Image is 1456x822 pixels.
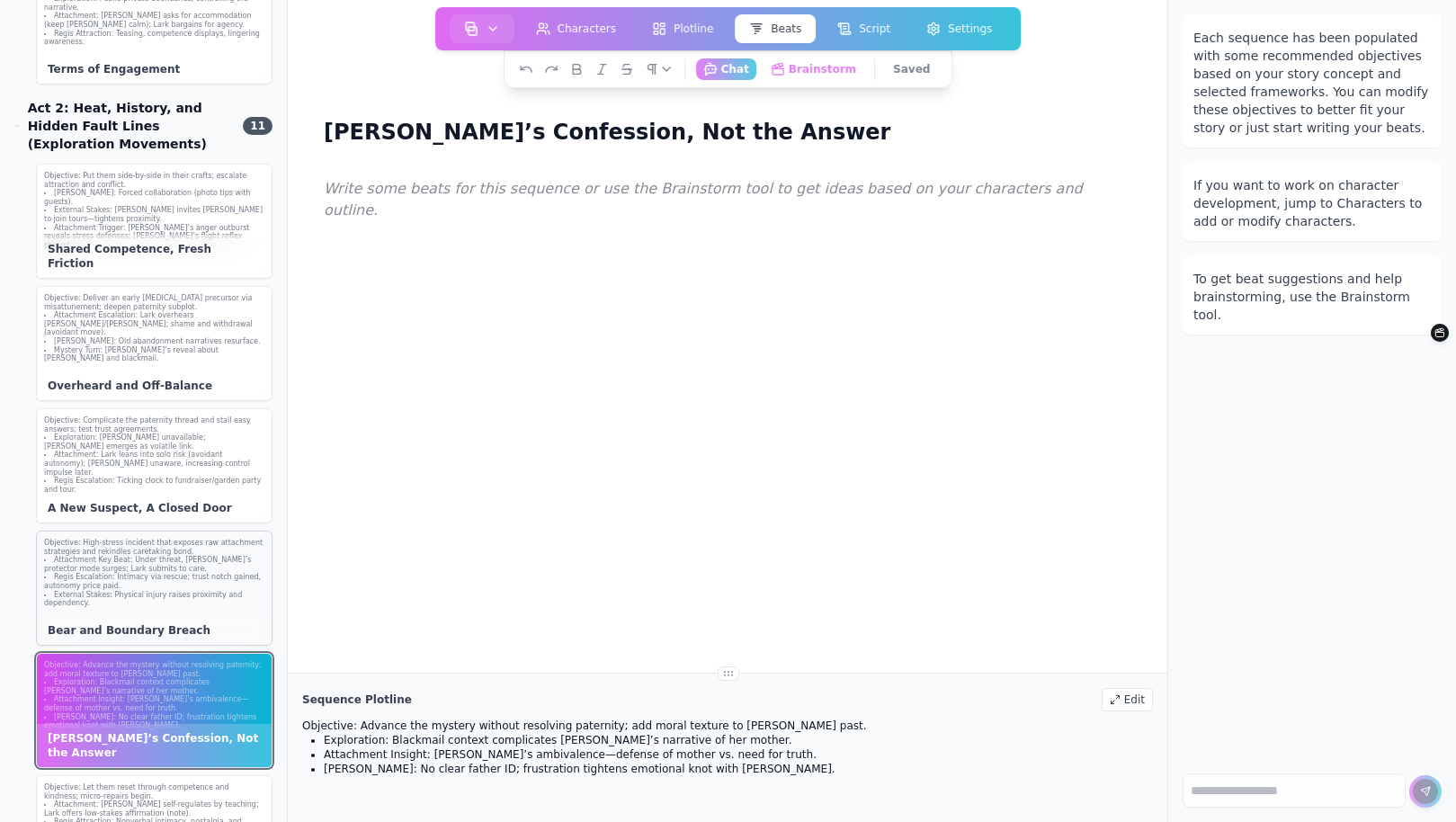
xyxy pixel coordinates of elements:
button: Chat [696,58,756,80]
a: Beats [731,11,819,47]
li: [PERSON_NAME]: No clear father ID; frustration tightens emotional knot with [PERSON_NAME]. [44,713,264,730]
a: Characters [518,11,635,47]
a: Script [819,11,908,47]
button: Plotline [638,14,728,43]
button: Brainstorm [1431,324,1449,342]
img: storyboard [464,22,478,36]
div: Act 2: Heat, History, and Hidden Fault Lines (Exploration Movements) [14,99,232,153]
div: Edit [1102,688,1153,711]
li: Attachment Insight: [PERSON_NAME]’s ambivalence—defense of mother vs. need for truth. [44,695,264,712]
div: Overheard and Off-Balance [37,371,272,400]
span: 11 [243,117,272,135]
li: External Stakes: [PERSON_NAME] invites [PERSON_NAME] to join tours—tightens proximity. [44,206,264,223]
button: Script [823,14,905,43]
p: Objective: Deliver an early [MEDICAL_DATA] precursor via misattunement; deepen paternity subplot. [44,294,264,311]
p: Objective: Complicate the paternity thread and stall easy answers; test trust agreements. [44,416,264,433]
li: [PERSON_NAME]: No clear father ID; frustration tightens emotional knot with [PERSON_NAME]. [324,762,1153,776]
h1: [PERSON_NAME]’s Confession, Not the Answer [317,115,898,149]
a: Plotline [634,11,731,47]
div: [PERSON_NAME]’s Confession, Not the Answer [37,724,272,767]
li: Exploration: Blackmail context complicates [PERSON_NAME]’s narrative of her mother. [324,733,1153,747]
button: Settings [912,14,1006,43]
p: Objective: Advance the mystery without resolving paternity; add moral texture to [PERSON_NAME] past. [44,661,264,678]
li: Regis Attraction: Teasing, competence displays, lingering awareness. [44,30,264,47]
p: Objective: Put them side-by-side in their crafts; escalate attraction and conflict. [44,172,264,189]
li: Attachment: [PERSON_NAME] self-regulates by teaching; Lark offers low-stakes affirmation (note). [44,800,264,818]
div: Shared Competence, Fresh Friction [37,235,272,278]
a: Settings [908,11,1010,47]
button: Brainstorm [764,58,863,80]
li: Attachment Key Beat: Under threat, [PERSON_NAME]’s protector mode surges; Lark submits to care. [44,556,264,573]
li: Mystery Turn: [PERSON_NAME]’s reveal about [PERSON_NAME] and blackmail. [44,346,264,363]
button: Characters [522,14,631,43]
div: Terms of Engagement [37,55,272,84]
h2: Sequence Plotline [302,692,412,707]
div: To get beat suggestions and help brainstorming, use the Brainstorm tool. [1193,270,1431,324]
li: Regis Escalation: Ticking clock to fundraiser/garden party and tour. [44,477,264,494]
li: Attachment Insight: [PERSON_NAME]’s ambivalence—defense of mother vs. need for truth. [324,747,1153,762]
p: Objective: Let them reset through competence and kindness; micro-repairs begin. [44,783,264,800]
p: Objective: Advance the mystery without resolving paternity; add moral texture to [PERSON_NAME] past. [302,719,1153,733]
li: Attachment Trigger: [PERSON_NAME]’s anger outburst reveals stress defenses; [PERSON_NAME]’s fligh... [44,224,264,250]
li: [PERSON_NAME]: Old abandonment narratives resurface. [44,337,264,346]
p: Objective: High-stress incident that exposes raw attachment strategies and rekindles caretaking b... [44,539,264,556]
li: [PERSON_NAME]: Forced collaboration (photo tips with guests). [44,189,264,206]
button: Saved [886,58,937,80]
li: Attachment: Lark leans into solo risk (avoidant autonomy); [PERSON_NAME] unaware, increasing cont... [44,451,264,477]
li: Attachment: [PERSON_NAME] asks for accommodation (keep [PERSON_NAME] calm); Lark bargains for age... [44,12,264,29]
div: Bear and Boundary Breach [37,616,272,645]
li: Regis Escalation: Intimacy via rescue; trust notch gained, autonomy price paid. [44,573,264,590]
li: Exploration: Blackmail context complicates [PERSON_NAME]’s narrative of her mother. [44,678,264,695]
div: A New Suspect, A Closed Door [37,494,272,523]
li: Attachment Escalation: Lark overhears [PERSON_NAME]/[PERSON_NAME]; shame and withdrawal (avoidant... [44,311,264,337]
li: External Stakes: Physical injury raises proximity and dependency. [44,591,264,608]
div: If you want to work on character development, jump to Characters to add or modify characters. [1193,176,1431,230]
div: Each sequence has been populated with some recommended objectives based on your story concept and... [1193,29,1431,137]
li: Exploration: [PERSON_NAME] unavailable; [PERSON_NAME] emerges as volatile link. [44,433,264,451]
button: Beats [735,14,816,43]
